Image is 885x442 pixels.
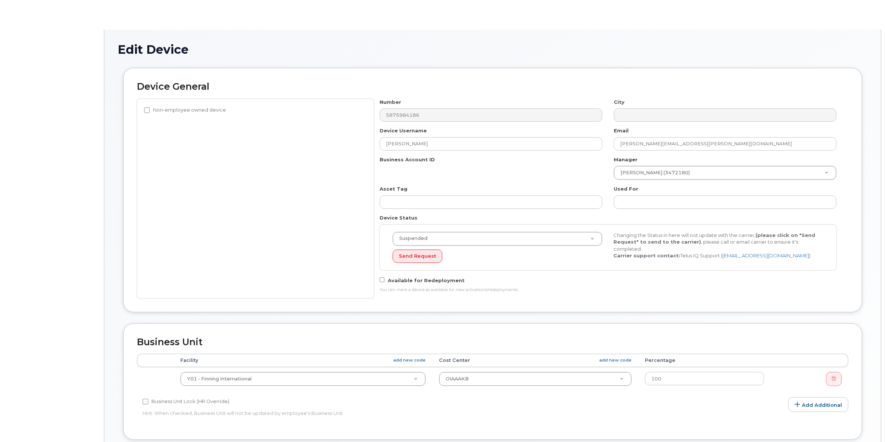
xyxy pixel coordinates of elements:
button: Send Request [393,250,442,263]
h2: Device General [137,82,848,92]
input: Non-employee owned device [144,107,150,113]
span: Available for Redeployment [388,277,465,283]
label: Business Unit Lock (HR Override) [142,397,229,406]
a: Add Additional [788,397,848,412]
span: Y01 - Finning International [187,376,252,382]
label: Non-employee owned device [144,106,226,115]
p: Hint: When checked, Business Unit will not be updated by employee's Business Unit [142,410,605,417]
a: [PERSON_NAME] (3472180) [614,166,836,179]
label: Email [614,127,629,134]
a: [EMAIL_ADDRESS][DOMAIN_NAME] [722,253,809,258]
label: Device Status [380,214,417,221]
label: Used For [614,185,638,192]
th: Percentage [638,354,771,367]
label: Business Account ID [380,156,435,163]
a: Suspended [393,232,602,245]
label: Asset Tag [380,185,407,192]
label: Manager [614,156,637,163]
div: Changing the Status in here will not update with the carrier, , please call or email carrier to e... [608,232,829,259]
label: Device Username [380,127,427,134]
th: Cost Center [432,354,638,367]
strong: Carrier support contact: [613,253,680,258]
h2: Business Unit [137,337,848,347]
a: OIAAAKB [439,372,631,386]
h1: Edit Device [118,43,868,56]
a: Y01 - Finning International [181,372,425,386]
a: add new code [599,357,632,363]
span: OIAAAKB [446,376,469,382]
span: [PERSON_NAME] (3472180) [616,169,690,176]
input: Available for Redeployment [380,277,384,282]
input: Business Unit Lock (HR Override) [142,399,148,405]
a: add new code [393,357,426,363]
label: Number [380,99,401,106]
label: City [614,99,625,106]
th: Facility [174,354,432,367]
div: You can mark a device as available for new activations/redeployments [380,287,836,293]
span: Suspended [395,235,427,242]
